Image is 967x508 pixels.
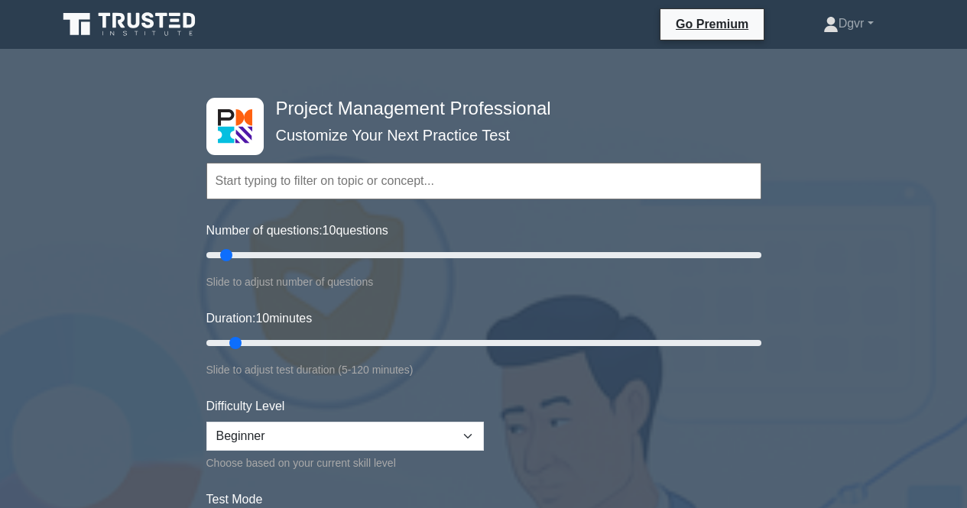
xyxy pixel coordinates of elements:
[206,273,761,291] div: Slide to adjust number of questions
[270,98,686,120] h4: Project Management Professional
[323,224,336,237] span: 10
[787,8,910,39] a: Dgvr
[206,454,484,472] div: Choose based on your current skill level
[206,361,761,379] div: Slide to adjust test duration (5-120 minutes)
[206,163,761,199] input: Start typing to filter on topic or concept...
[206,222,388,240] label: Number of questions: questions
[206,397,285,416] label: Difficulty Level
[206,309,313,328] label: Duration: minutes
[667,15,758,34] a: Go Premium
[255,312,269,325] span: 10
